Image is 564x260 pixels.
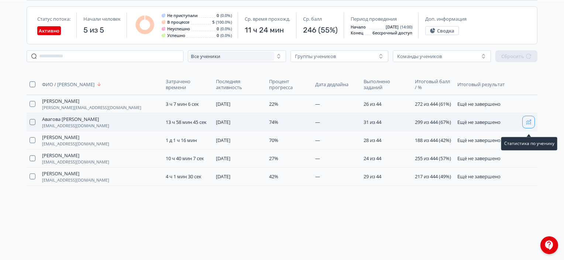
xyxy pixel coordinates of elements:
span: [DATE] [216,137,230,143]
span: (0.0%) [220,27,232,31]
div: Команды учеников [397,53,442,59]
button: Дата дедлайна [315,80,350,89]
button: Все ученики [188,50,286,62]
span: [PERSON_NAME] [42,134,79,140]
span: Ср. балл [303,16,322,22]
span: Итоговый результат [457,81,511,87]
span: Выполнено заданий [364,78,407,90]
span: Доп. информация [425,16,467,22]
span: [EMAIL_ADDRESS][DOMAIN_NAME] [42,142,109,146]
div: Статистика по ученику [504,140,554,147]
span: бессрочный доступ [372,31,412,35]
button: Последняя активность [216,77,263,92]
button: [PERSON_NAME][PERSON_NAME][EMAIL_ADDRESS][DOMAIN_NAME] [42,98,141,110]
span: 10 ч 40 мин 7 сек [166,155,204,162]
span: Авагова [PERSON_NAME] [42,116,99,122]
span: 31 из 44 [364,119,381,125]
span: [DATE] [216,173,230,180]
span: Не приступали [167,13,197,18]
span: 13 ч 58 мин 45 сек [166,119,207,125]
span: (0.0%) [220,33,232,38]
span: [DATE] [216,119,230,125]
button: ФИО / [PERSON_NAME] [42,80,103,89]
span: 22% [269,101,278,107]
span: 26 из 44 [364,101,381,107]
span: Дата дедлайна [315,81,348,87]
span: [EMAIL_ADDRESS][DOMAIN_NAME] [42,124,109,128]
span: Статус потока: [37,16,70,22]
span: [DATE] [216,155,230,162]
span: 27% [269,155,278,162]
span: 255 из 444 (57%) [415,155,451,162]
span: — [315,101,320,107]
span: Конец [351,31,363,35]
span: 299 из 444 (67%) [415,119,451,125]
span: [EMAIL_ADDRESS][DOMAIN_NAME] [42,160,109,164]
span: 42% [269,173,278,180]
button: Группы учеников [290,50,389,62]
span: 1 д 1 ч 16 мин [166,137,197,143]
span: (0.0%) [220,13,232,18]
span: Последняя активность [216,78,261,90]
div: Группы учеников [295,53,336,59]
button: [PERSON_NAME][EMAIL_ADDRESS][DOMAIN_NAME] [42,134,109,146]
span: 0 [217,27,219,31]
button: Авагова [PERSON_NAME][EMAIL_ADDRESS][DOMAIN_NAME] [42,116,109,128]
span: Ещё не завершено [457,101,501,107]
button: Итоговый балл / % [415,77,451,92]
button: Сбросить [495,50,537,62]
span: ФИО / [PERSON_NAME] [42,81,94,87]
span: [PERSON_NAME] [42,170,79,176]
span: 24 из 44 [364,155,381,162]
span: 0 [217,33,219,38]
button: Процент прогресса [269,77,309,92]
span: Ещё не завершено [457,119,501,125]
button: [PERSON_NAME][EMAIL_ADDRESS][DOMAIN_NAME] [42,170,109,182]
span: 5 из 5 [83,25,121,35]
button: Выполнено заданий [364,77,409,92]
span: 70% [269,137,278,143]
span: [PERSON_NAME] [42,152,79,158]
span: Ещё не завершено [457,155,501,162]
span: 272 из 444 (61%) [415,101,451,107]
span: Успешно [167,33,185,38]
span: Итоговый балл / % [415,78,450,90]
button: Сводка [425,26,459,35]
span: (14:00) [400,25,412,29]
span: 4 ч 1 мин 30 сек [166,173,202,180]
span: 3 ч 7 мин 6 сек [166,101,199,107]
span: [PERSON_NAME] [42,98,79,104]
button: [PERSON_NAME][EMAIL_ADDRESS][DOMAIN_NAME] [42,152,109,164]
span: — [315,155,320,162]
span: Активно [39,28,59,34]
span: [PERSON_NAME][EMAIL_ADDRESS][DOMAIN_NAME] [42,105,141,110]
span: 29 из 44 [364,173,381,180]
span: — [315,119,320,125]
span: 11 ч 24 мин [245,25,290,35]
span: Процент прогресса [269,78,308,90]
span: Начали человек [83,16,121,22]
span: — [315,173,320,180]
span: — [315,137,320,143]
span: Ещё не завершено [457,173,501,180]
span: Неуспешно [167,27,190,31]
span: Ещё не завершено [457,137,501,143]
span: [EMAIL_ADDRESS][DOMAIN_NAME] [42,178,109,182]
span: [DATE] [386,25,399,29]
span: 28 из 44 [364,137,381,143]
span: 5 [212,20,214,24]
span: 246 (55%) [303,25,338,35]
span: [DATE] [216,101,230,107]
span: 217 из 444 (49%) [415,173,451,180]
span: Сводка [437,28,454,34]
button: Затрачено времени [166,77,210,92]
span: 188 из 444 (42%) [415,137,451,143]
button: Команды учеников [393,50,491,62]
span: Начало [351,25,366,29]
span: (100.0%) [216,20,232,24]
span: 0 [217,13,219,18]
span: В процессе [167,20,189,24]
span: Затрачено времени [166,78,209,90]
span: Ср. время прохожд. [245,16,290,22]
span: 74% [269,119,278,125]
